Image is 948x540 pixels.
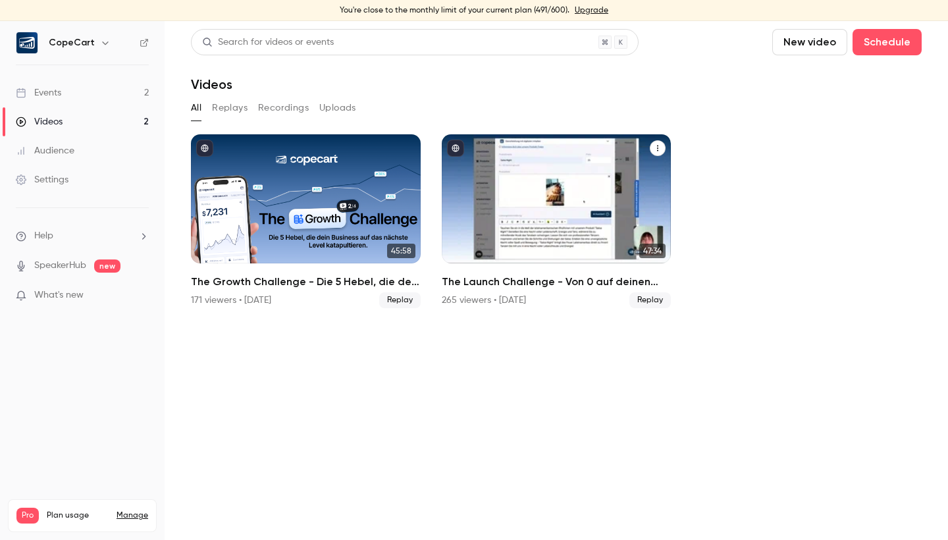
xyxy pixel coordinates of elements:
[191,97,201,119] button: All
[629,292,671,308] span: Replay
[94,259,120,273] span: new
[442,274,671,290] h2: The Launch Challenge - Von 0 auf deinen ersten Sale – schneller als gedacht
[319,97,356,119] button: Uploads
[191,274,421,290] h2: The Growth Challenge - Die 5 Hebel, die dein Business auf das nächste Level katapultieren
[47,510,109,521] span: Plan usage
[447,140,464,157] button: published
[442,134,671,308] li: The Launch Challenge - Von 0 auf deinen ersten Sale – schneller als gedacht
[258,97,309,119] button: Recordings
[442,294,526,307] div: 265 viewers • [DATE]
[16,229,149,243] li: help-dropdown-opener
[639,244,666,258] span: 47:34
[34,259,86,273] a: SpeakerHub
[117,510,148,521] a: Manage
[772,29,847,55] button: New video
[575,5,608,16] a: Upgrade
[16,115,63,128] div: Videos
[202,36,334,49] div: Search for videos or events
[191,134,922,308] ul: Videos
[49,36,95,49] h6: CopeCart
[16,32,38,53] img: CopeCart
[191,294,271,307] div: 171 viewers • [DATE]
[16,173,68,186] div: Settings
[191,76,232,92] h1: Videos
[853,29,922,55] button: Schedule
[133,290,149,302] iframe: Noticeable Trigger
[191,29,922,532] section: Videos
[34,288,84,302] span: What's new
[16,508,39,524] span: Pro
[212,97,248,119] button: Replays
[191,134,421,308] li: The Growth Challenge - Die 5 Hebel, die dein Business auf das nächste Level katapultieren
[379,292,421,308] span: Replay
[191,134,421,308] a: 45:58The Growth Challenge - Die 5 Hebel, die dein Business auf das nächste Level katapultieren171...
[442,134,671,308] a: 47:34The Launch Challenge - Von 0 auf deinen ersten Sale – schneller als gedacht265 viewers • [DA...
[34,229,53,243] span: Help
[196,140,213,157] button: published
[16,144,74,157] div: Audience
[16,86,61,99] div: Events
[387,244,415,258] span: 45:58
